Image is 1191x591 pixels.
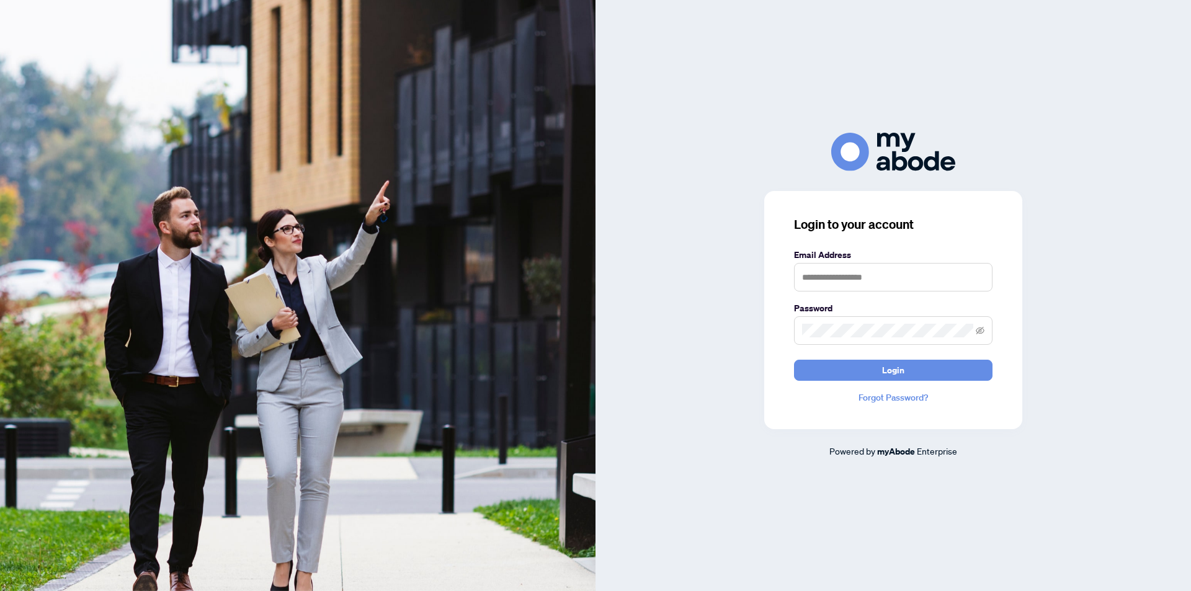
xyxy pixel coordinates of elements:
a: Forgot Password? [794,391,993,404]
label: Email Address [794,248,993,262]
h3: Login to your account [794,216,993,233]
span: Login [882,360,904,380]
span: eye-invisible [976,326,984,335]
label: Password [794,301,993,315]
img: ma-logo [831,133,955,171]
button: Login [794,360,993,381]
span: Enterprise [917,445,957,456]
a: myAbode [877,445,915,458]
span: Powered by [829,445,875,456]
